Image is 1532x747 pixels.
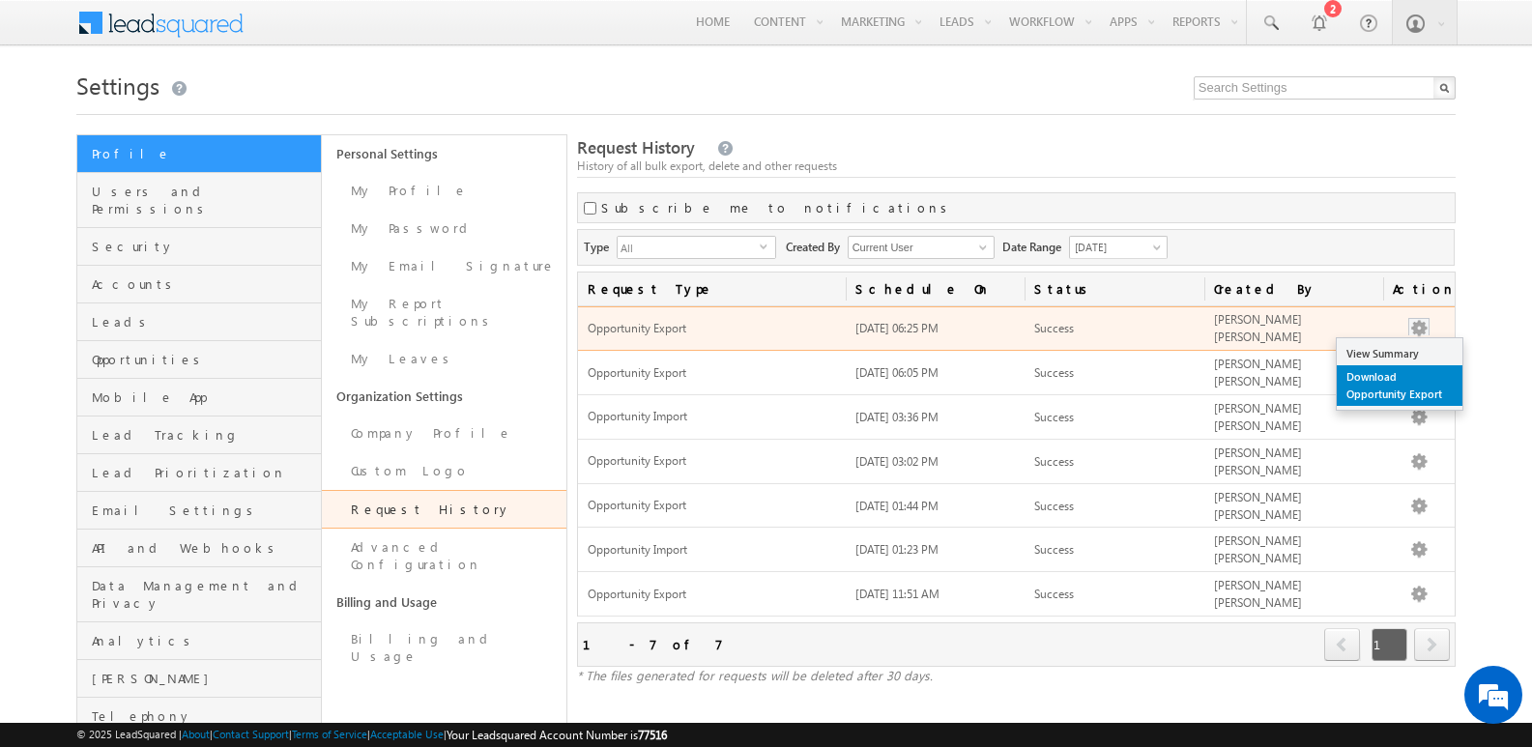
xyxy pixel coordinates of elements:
[322,247,566,285] a: My Email Signature
[855,321,939,335] span: [DATE] 06:25 PM
[370,728,444,740] a: Acceptable Use
[92,577,316,612] span: Data Management and Privacy
[617,236,776,259] div: All
[588,453,837,470] span: Opportunity Export
[1214,533,1302,565] span: [PERSON_NAME] [PERSON_NAME]
[77,660,321,698] a: [PERSON_NAME]
[584,236,617,256] span: Type
[1070,239,1162,256] span: [DATE]
[1372,628,1407,661] span: 1
[77,303,321,341] a: Leads
[588,321,837,337] span: Opportunity Export
[855,454,939,469] span: [DATE] 03:02 PM
[1204,273,1383,305] a: Created By
[77,228,321,266] a: Security
[92,670,316,687] span: [PERSON_NAME]
[601,199,954,216] label: Subscribe me to notifications
[588,587,837,603] span: Opportunity Export
[77,530,321,567] a: API and Webhooks
[322,172,566,210] a: My Profile
[1414,628,1450,661] span: next
[322,135,566,172] a: Personal Settings
[77,379,321,417] a: Mobile App
[322,378,566,415] a: Organization Settings
[322,620,566,675] a: Billing and Usage
[1034,410,1074,424] span: Success
[92,502,316,519] span: Email Settings
[77,454,321,492] a: Lead Prioritization
[1034,365,1074,380] span: Success
[577,667,933,683] span: * The files generated for requests will be deleted after 30 days.
[1214,445,1302,477] span: [PERSON_NAME] [PERSON_NAME]
[1324,628,1360,661] span: prev
[322,210,566,247] a: My Password
[92,388,316,406] span: Mobile App
[1337,365,1462,406] a: Download Opportunity Export
[92,238,316,255] span: Security
[1337,342,1462,365] a: View Summary
[77,266,321,303] a: Accounts
[1324,630,1361,661] a: prev
[77,698,321,735] a: Telephony
[77,341,321,379] a: Opportunities
[322,285,566,340] a: My Report Subscriptions
[77,622,321,660] a: Analytics
[92,539,316,557] span: API and Webhooks
[1025,273,1203,305] a: Status
[1414,630,1450,661] a: next
[855,499,939,513] span: [DATE] 01:44 PM
[848,236,995,259] input: Type to Search
[577,136,695,158] span: Request History
[322,452,566,490] a: Custom Logo
[1002,236,1069,256] span: Date Range
[447,728,667,742] span: Your Leadsquared Account Number is
[77,173,321,228] a: Users and Permissions
[1034,499,1074,513] span: Success
[638,728,667,742] span: 77516
[1214,312,1302,344] span: [PERSON_NAME] [PERSON_NAME]
[92,145,316,162] span: Profile
[1214,401,1302,433] span: [PERSON_NAME] [PERSON_NAME]
[1214,578,1302,610] span: [PERSON_NAME] [PERSON_NAME]
[92,707,316,725] span: Telephony
[760,242,775,250] span: select
[588,365,837,382] span: Opportunity Export
[588,498,837,514] span: Opportunity Export
[76,726,667,744] span: © 2025 LeadSquared | | | | |
[322,529,566,584] a: Advanced Configuration
[77,135,321,173] a: Profile
[1214,357,1302,388] span: [PERSON_NAME] [PERSON_NAME]
[213,728,289,740] a: Contact Support
[77,417,321,454] a: Lead Tracking
[855,542,939,557] span: [DATE] 01:23 PM
[577,158,1456,175] div: History of all bulk export, delete and other requests
[588,542,837,559] span: Opportunity Import
[92,275,316,293] span: Accounts
[322,584,566,620] a: Billing and Usage
[846,273,1025,305] a: Schedule On
[1034,542,1074,557] span: Success
[968,238,993,257] a: Show All Items
[618,237,760,258] span: All
[1383,273,1455,305] span: Actions
[92,426,316,444] span: Lead Tracking
[1214,490,1302,522] span: [PERSON_NAME] [PERSON_NAME]
[92,351,316,368] span: Opportunities
[76,70,159,101] span: Settings
[1034,454,1074,469] span: Success
[322,415,566,452] a: Company Profile
[322,490,566,529] a: Request History
[92,313,316,330] span: Leads
[182,728,210,740] a: About
[322,340,566,378] a: My Leaves
[1034,321,1074,335] span: Success
[1034,587,1074,601] span: Success
[292,728,367,740] a: Terms of Service
[855,410,939,424] span: [DATE] 03:36 PM
[92,632,316,649] span: Analytics
[855,365,939,380] span: [DATE] 06:05 PM
[786,236,848,256] span: Created By
[1194,76,1456,100] input: Search Settings
[1069,236,1168,259] a: [DATE]
[588,409,837,425] span: Opportunity Import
